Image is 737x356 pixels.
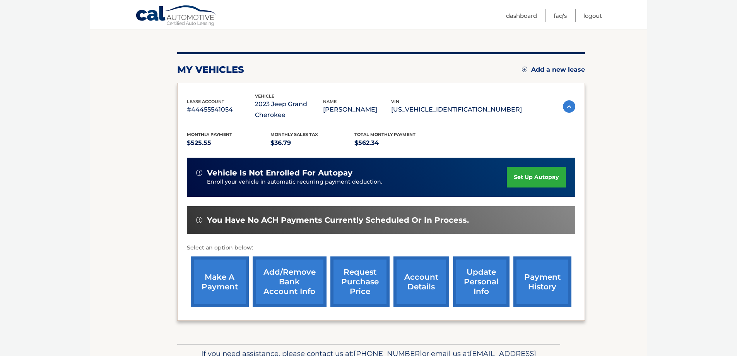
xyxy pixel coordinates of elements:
[187,104,255,115] p: #44455541054
[554,9,567,22] a: FAQ's
[354,138,438,148] p: $562.34
[187,99,224,104] span: lease account
[354,132,416,137] span: Total Monthly Payment
[255,93,274,99] span: vehicle
[393,256,449,307] a: account details
[391,99,399,104] span: vin
[177,64,244,76] h2: my vehicles
[135,5,217,28] a: Cal Automotive
[207,178,507,186] p: Enroll your vehicle in automatic recurring payment deduction.
[187,132,232,137] span: Monthly Payment
[191,256,249,307] a: make a payment
[453,256,510,307] a: update personal info
[330,256,390,307] a: request purchase price
[506,9,537,22] a: Dashboard
[207,168,352,178] span: vehicle is not enrolled for autopay
[187,243,575,253] p: Select an option below:
[583,9,602,22] a: Logout
[323,99,337,104] span: name
[270,132,318,137] span: Monthly sales Tax
[522,67,527,72] img: add.svg
[563,100,575,113] img: accordion-active.svg
[513,256,571,307] a: payment history
[187,138,271,148] p: $525.55
[522,66,585,74] a: Add a new lease
[270,138,354,148] p: $36.79
[391,104,522,115] p: [US_VEHICLE_IDENTIFICATION_NUMBER]
[507,167,566,187] a: set up autopay
[323,104,391,115] p: [PERSON_NAME]
[196,170,202,176] img: alert-white.svg
[255,99,323,120] p: 2023 Jeep Grand Cherokee
[253,256,327,307] a: Add/Remove bank account info
[207,215,469,225] span: You have no ACH payments currently scheduled or in process.
[196,217,202,223] img: alert-white.svg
